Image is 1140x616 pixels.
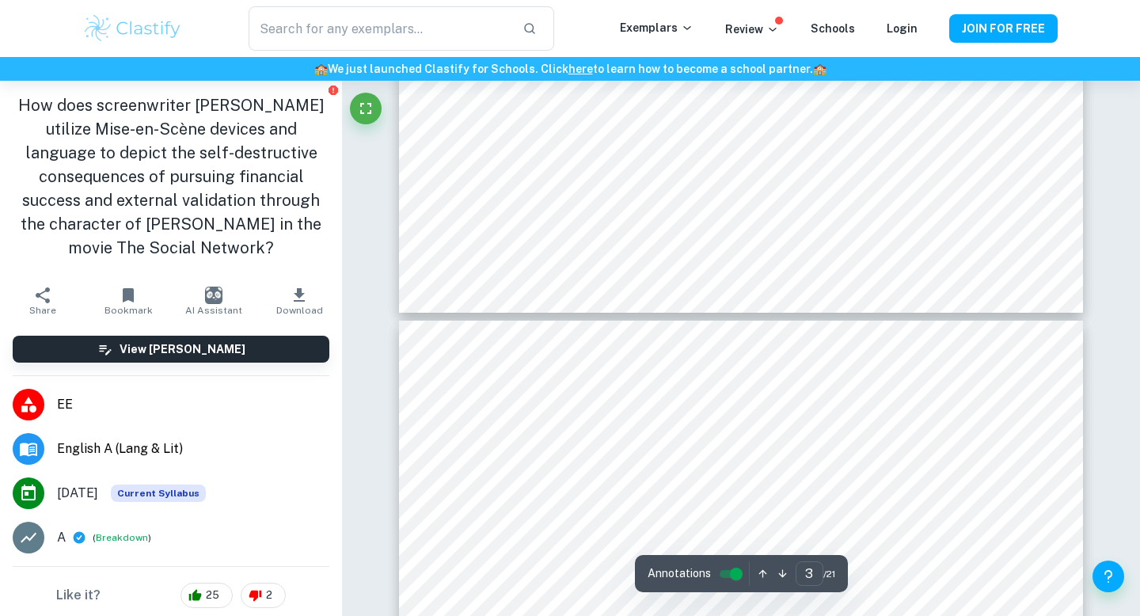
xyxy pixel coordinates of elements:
[197,587,228,603] span: 25
[56,586,101,605] h6: Like it?
[93,530,151,546] span: ( )
[205,287,222,304] img: AI Assistant
[104,305,153,316] span: Bookmark
[823,567,835,581] span: / 21
[13,93,329,260] h1: How does screenwriter [PERSON_NAME] utilize Mise-en-Scène devices and language to depict the self...
[949,14,1058,43] button: JOIN FOR FREE
[327,84,339,96] button: Report issue
[314,63,328,75] span: 🏫
[180,583,233,608] div: 25
[620,19,693,36] p: Exemplars
[85,279,171,323] button: Bookmark
[171,279,256,323] button: AI Assistant
[811,22,855,35] a: Schools
[1092,561,1124,592] button: Help and Feedback
[725,21,779,38] p: Review
[648,565,711,582] span: Annotations
[249,6,510,51] input: Search for any exemplars...
[57,528,66,547] p: A
[82,13,183,44] img: Clastify logo
[57,484,98,503] span: [DATE]
[257,587,281,603] span: 2
[96,530,148,545] button: Breakdown
[120,340,245,358] h6: View [PERSON_NAME]
[57,395,329,414] span: EE
[256,279,342,323] button: Download
[276,305,323,316] span: Download
[241,583,286,608] div: 2
[350,93,382,124] button: Fullscreen
[57,439,329,458] span: English A (Lang & Lit)
[29,305,56,316] span: Share
[111,485,206,502] span: Current Syllabus
[568,63,593,75] a: here
[813,63,826,75] span: 🏫
[887,22,918,35] a: Login
[111,485,206,502] div: This exemplar is based on the current syllabus. Feel free to refer to it for inspiration/ideas wh...
[3,60,1137,78] h6: We just launched Clastify for Schools. Click to learn how to become a school partner.
[185,305,242,316] span: AI Assistant
[13,336,329,363] button: View [PERSON_NAME]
